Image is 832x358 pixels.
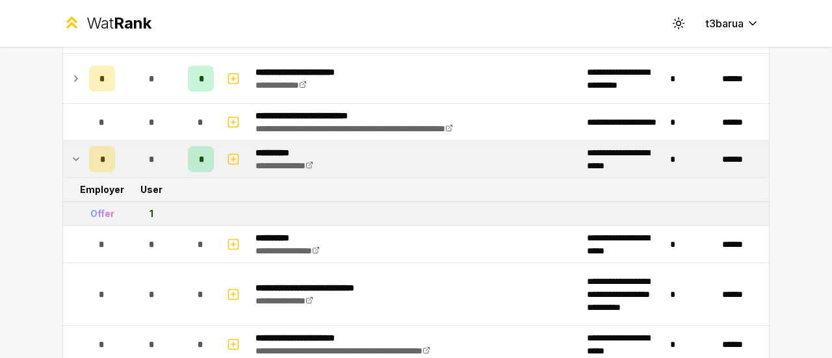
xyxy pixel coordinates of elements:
div: Wat [86,13,151,34]
td: Employer [84,178,120,201]
div: Offer [90,207,114,220]
td: User [120,178,183,201]
span: t3barua [706,16,744,31]
button: t3barua [695,12,770,35]
a: WatRank [62,13,151,34]
div: 1 [149,207,153,220]
span: Rank [114,14,151,32]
